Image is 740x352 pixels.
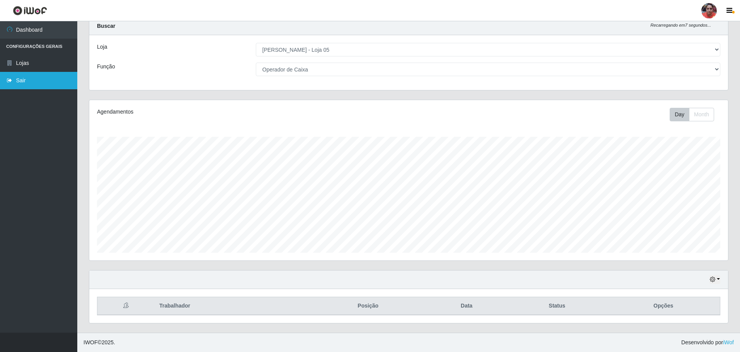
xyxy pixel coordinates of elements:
strong: Buscar [97,23,115,29]
th: Data [426,297,507,315]
span: © 2025 . [83,338,115,347]
div: Toolbar with button groups [670,108,720,121]
label: Função [97,63,115,71]
i: Recarregando em 7 segundos... [650,23,711,27]
a: iWof [723,339,734,345]
th: Status [507,297,607,315]
th: Trabalhador [155,297,310,315]
div: Agendamentos [97,108,350,116]
button: Month [689,108,714,121]
th: Opções [607,297,720,315]
div: First group [670,108,714,121]
th: Posição [310,297,426,315]
img: CoreUI Logo [13,6,47,15]
span: IWOF [83,339,98,345]
label: Loja [97,43,107,51]
span: Desenvolvido por [681,338,734,347]
button: Day [670,108,689,121]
